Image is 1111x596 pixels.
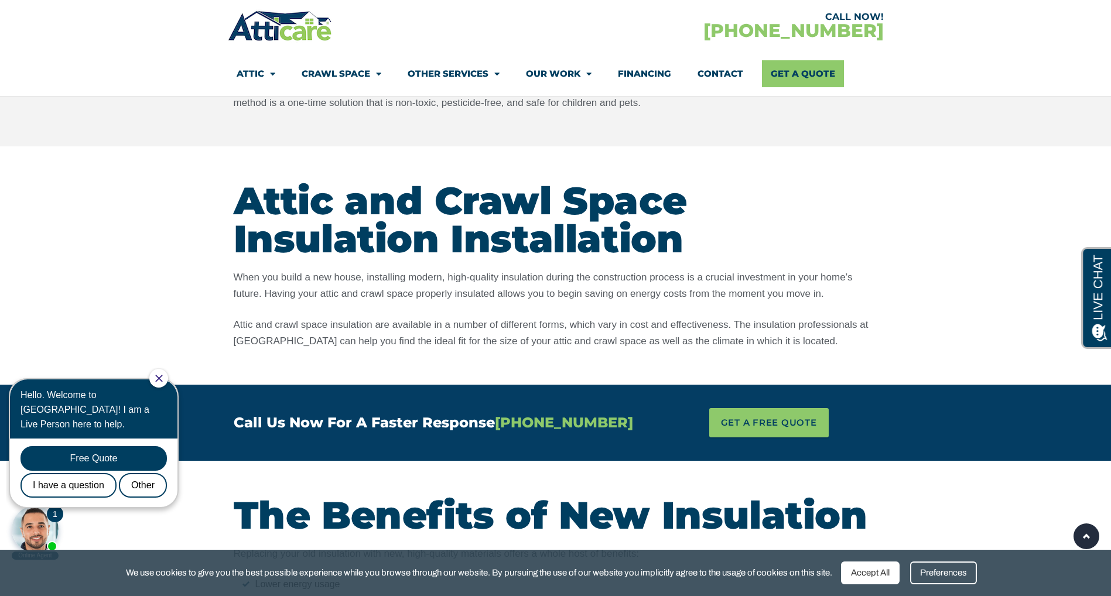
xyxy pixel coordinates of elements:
[29,9,94,24] span: Opens a chat window
[237,60,275,87] a: Attic
[762,60,844,87] a: Get A Quote
[234,317,878,350] p: Attic and crawl space insulation are available in a number of different forms, which vary in cost...
[234,496,878,534] h2: The Benefits of New Insulation
[6,368,193,561] iframe: Chat Invitation
[302,60,381,87] a: Crawl Space
[526,60,592,87] a: Our Work
[556,12,884,22] div: CALL NOW!
[237,60,875,87] nav: Menu
[408,60,500,87] a: Other Services
[618,60,671,87] a: Financing
[495,414,633,431] span: [PHONE_NUMBER]
[234,546,878,562] p: Replacing your old insulation with new, high-quality materials offers a whole host of benefits:
[234,416,648,430] h4: Call Us Now For A Faster Response
[698,60,743,87] a: Contact
[234,269,878,302] p: When you build a new house, installing modern, high-quality insulation during the construction pr...
[910,561,977,584] div: Preferences
[126,566,832,580] span: We use cookies to give you the best possible experience while you browse through our website. By ...
[709,408,829,437] a: GET A FREE QUOTE
[841,561,900,584] div: Accept All
[234,181,878,258] h2: Attic and Crawl Space Insulation Installation
[721,414,817,431] span: GET A FREE QUOTE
